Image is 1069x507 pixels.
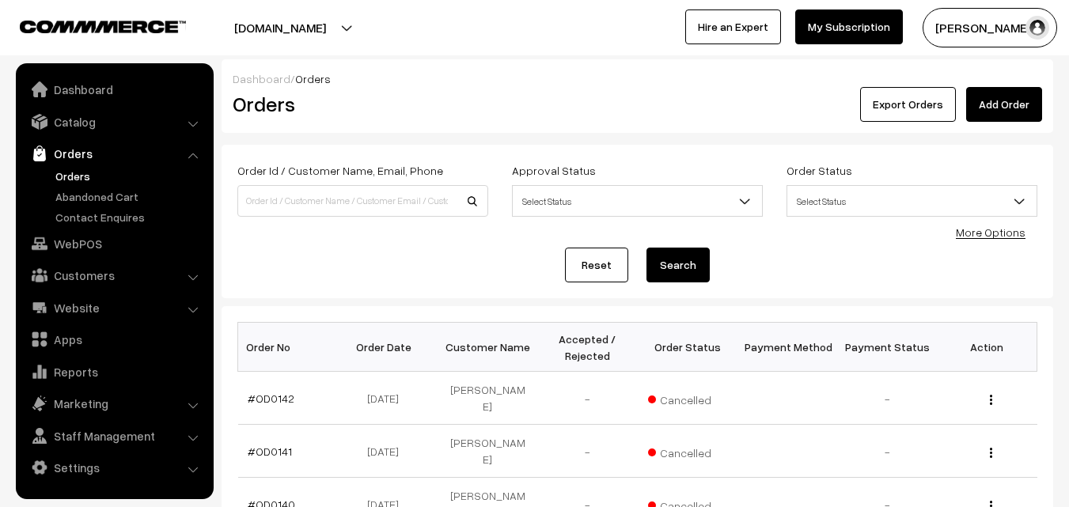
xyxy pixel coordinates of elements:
a: Reset [565,248,628,282]
a: Hire an Expert [685,9,781,44]
td: [DATE] [338,425,438,478]
a: COMMMERCE [20,16,158,35]
span: Select Status [787,185,1037,217]
span: Cancelled [648,441,727,461]
a: Apps [20,325,208,354]
button: Export Orders [860,87,956,122]
th: Action [937,323,1037,372]
img: Menu [990,395,992,405]
label: Order Status [787,162,852,179]
th: Order Date [338,323,438,372]
a: Marketing [20,389,208,418]
a: Orders [20,139,208,168]
a: #OD0142 [248,392,294,405]
div: / [233,70,1042,87]
th: Order No [238,323,338,372]
a: More Options [956,225,1025,239]
button: Search [646,248,710,282]
img: Menu [990,448,992,458]
td: - [837,372,937,425]
a: Staff Management [20,422,208,450]
th: Customer Name [438,323,537,372]
label: Approval Status [512,162,596,179]
span: Cancelled [648,388,727,408]
td: [PERSON_NAME] [438,425,537,478]
th: Order Status [638,323,737,372]
td: [DATE] [338,372,438,425]
span: Select Status [512,185,763,217]
a: Settings [20,453,208,482]
a: Reports [20,358,208,386]
td: - [537,372,637,425]
th: Payment Method [737,323,837,372]
a: My Subscription [795,9,903,44]
h2: Orders [233,92,487,116]
td: - [837,425,937,478]
a: Customers [20,261,208,289]
button: [DOMAIN_NAME] [179,8,381,47]
a: Orders [51,168,208,184]
button: [PERSON_NAME] [923,8,1057,47]
a: Dashboard [233,72,290,85]
img: COMMMERCE [20,21,186,32]
a: Catalog [20,108,208,136]
a: Add Order [966,87,1042,122]
input: Order Id / Customer Name / Customer Email / Customer Phone [237,185,488,217]
a: Website [20,293,208,322]
span: Select Status [787,187,1037,215]
a: #OD0141 [248,445,292,458]
a: Dashboard [20,75,208,104]
td: - [537,425,637,478]
span: Orders [295,72,331,85]
a: Contact Enquires [51,209,208,225]
label: Order Id / Customer Name, Email, Phone [237,162,443,179]
td: [PERSON_NAME] [438,372,537,425]
a: Abandoned Cart [51,188,208,205]
span: Select Status [513,187,762,215]
th: Accepted / Rejected [537,323,637,372]
a: WebPOS [20,229,208,258]
th: Payment Status [837,323,937,372]
img: user [1025,16,1049,40]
